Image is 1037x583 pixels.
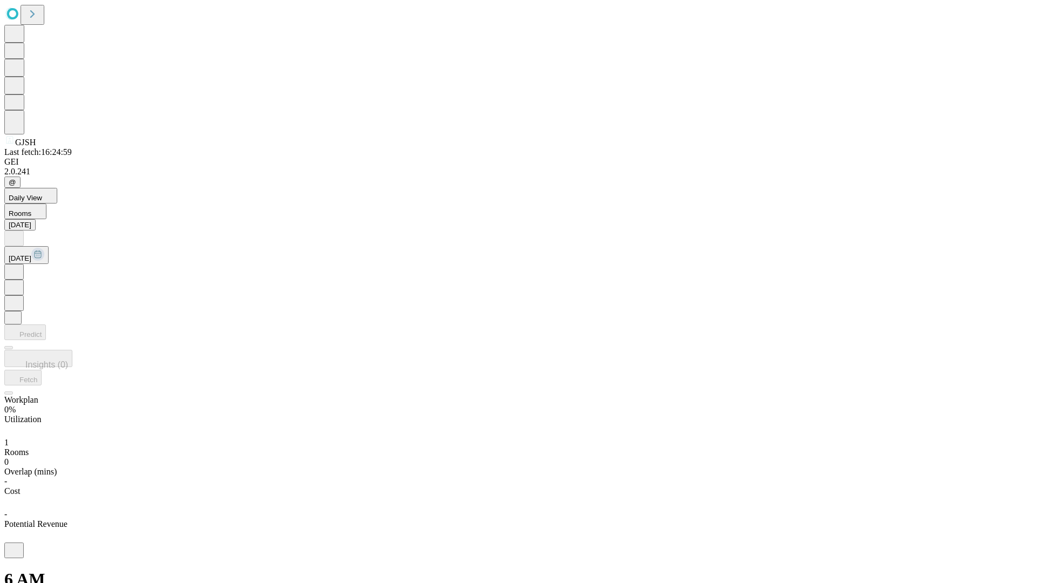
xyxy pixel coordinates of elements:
span: Rooms [4,448,29,457]
span: Daily View [9,194,42,202]
button: [DATE] [4,246,49,264]
span: GJSH [15,138,36,147]
span: Last fetch: 16:24:59 [4,147,72,157]
span: @ [9,178,16,186]
button: Insights (0) [4,350,72,367]
div: GEI [4,157,1033,167]
span: Utilization [4,415,41,424]
span: Workplan [4,395,38,404]
button: Predict [4,324,46,340]
span: - [4,510,7,519]
button: @ [4,177,21,188]
div: 2.0.241 [4,167,1033,177]
span: 0 [4,457,9,466]
button: Daily View [4,188,57,204]
span: Potential Revenue [4,519,68,528]
span: [DATE] [9,254,31,262]
button: Fetch [4,370,42,385]
span: Cost [4,486,20,496]
span: Rooms [9,209,31,218]
button: [DATE] [4,219,36,231]
span: - [4,477,7,486]
span: Insights (0) [25,360,68,369]
button: Rooms [4,204,46,219]
span: 1 [4,438,9,447]
span: 0% [4,405,16,414]
span: Overlap (mins) [4,467,57,476]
